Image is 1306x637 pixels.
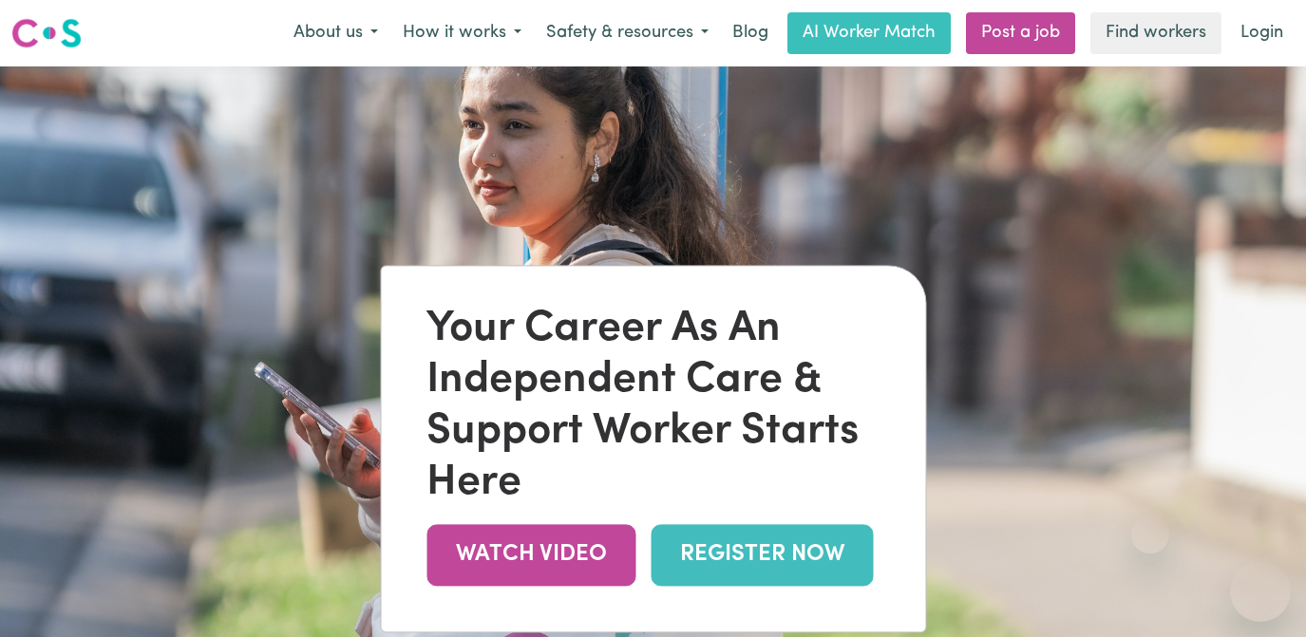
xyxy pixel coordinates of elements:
[651,524,873,586] a: REGISTER NOW
[1131,515,1169,553] iframe: Close message
[1229,12,1295,54] a: Login
[11,11,82,55] a: Careseekers logo
[390,13,534,53] button: How it works
[11,16,82,50] img: Careseekers logo
[1090,12,1221,54] a: Find workers
[426,524,635,586] a: WATCH VIDEO
[534,13,721,53] button: Safety & resources
[787,12,951,54] a: AI Worker Match
[281,13,390,53] button: About us
[1230,561,1291,622] iframe: Button to launch messaging window
[721,12,780,54] a: Blog
[426,304,880,509] div: Your Career As An Independent Care & Support Worker Starts Here
[966,12,1075,54] a: Post a job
